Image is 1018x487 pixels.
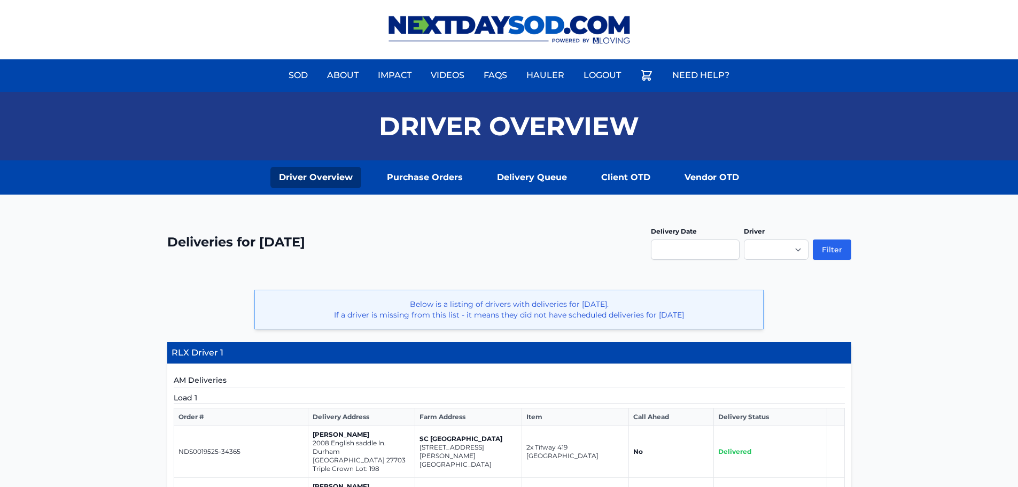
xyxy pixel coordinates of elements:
[371,63,418,88] a: Impact
[178,447,304,456] p: NDS0019525-34365
[666,63,736,88] a: Need Help?
[520,63,571,88] a: Hauler
[167,342,851,364] h4: RLX Driver 1
[488,167,576,188] a: Delivery Queue
[419,435,517,443] p: SC [GEOGRAPHIC_DATA]
[424,63,471,88] a: Videos
[308,408,415,426] th: Delivery Address
[313,430,410,439] p: [PERSON_NAME]
[282,63,314,88] a: Sod
[313,439,410,447] p: 2008 English saddle ln.
[813,239,851,260] button: Filter
[379,113,639,139] h1: Driver Overview
[633,447,643,455] strong: No
[415,408,522,426] th: Farm Address
[676,167,748,188] a: Vendor OTD
[313,447,410,465] p: Durham [GEOGRAPHIC_DATA] 27703
[174,392,845,404] h5: Load 1
[477,63,514,88] a: FAQs
[744,227,765,235] label: Driver
[270,167,361,188] a: Driver Overview
[629,408,714,426] th: Call Ahead
[593,167,659,188] a: Client OTD
[577,63,627,88] a: Logout
[718,447,751,455] span: Delivered
[263,299,755,320] p: Below is a listing of drivers with deliveries for [DATE]. If a driver is missing from this list -...
[522,408,629,426] th: Item
[313,465,410,473] p: Triple Crown Lot: 198
[174,375,845,388] h5: AM Deliveries
[419,443,517,460] p: [STREET_ADDRESS][PERSON_NAME]
[378,167,471,188] a: Purchase Orders
[321,63,365,88] a: About
[714,408,827,426] th: Delivery Status
[522,426,629,478] td: 2x Tifway 419 [GEOGRAPHIC_DATA]
[419,460,517,469] p: [GEOGRAPHIC_DATA]
[174,408,308,426] th: Order #
[651,227,697,235] label: Delivery Date
[167,234,305,251] h2: Deliveries for [DATE]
